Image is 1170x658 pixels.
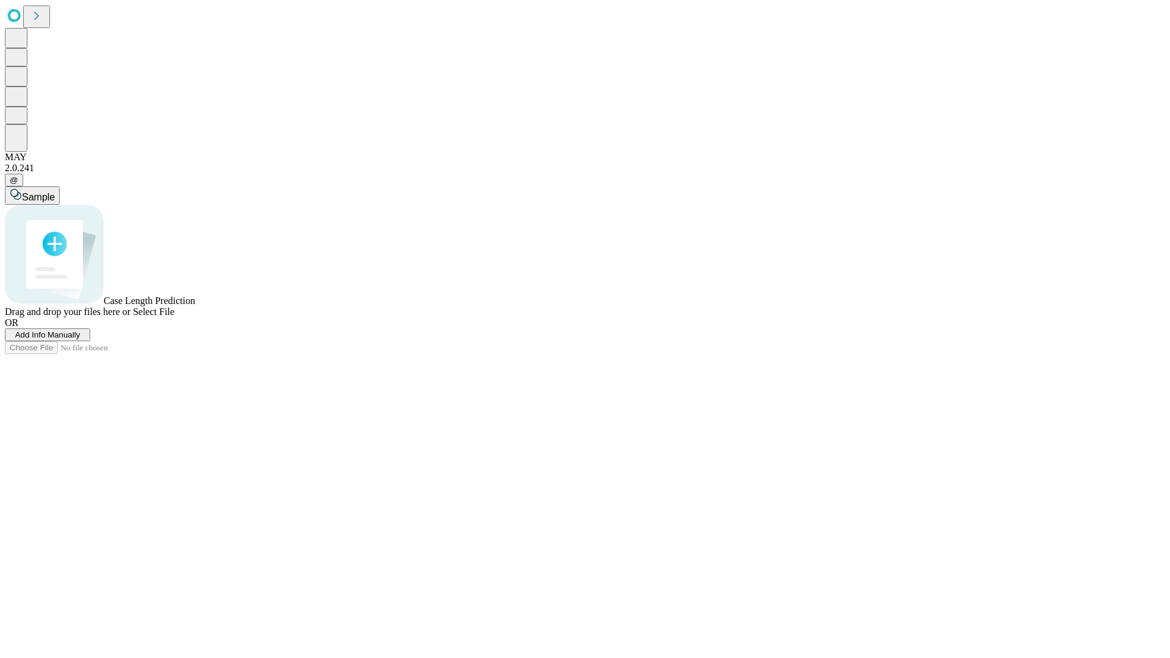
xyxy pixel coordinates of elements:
span: Select File [133,306,174,317]
div: MAY [5,152,1165,163]
button: @ [5,174,23,186]
span: Case Length Prediction [104,295,195,306]
span: Add Info Manually [15,330,80,339]
button: Add Info Manually [5,328,90,341]
span: Sample [22,192,55,202]
div: 2.0.241 [5,163,1165,174]
span: Drag and drop your files here or [5,306,130,317]
span: OR [5,317,18,328]
button: Sample [5,186,60,205]
span: @ [10,175,18,185]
